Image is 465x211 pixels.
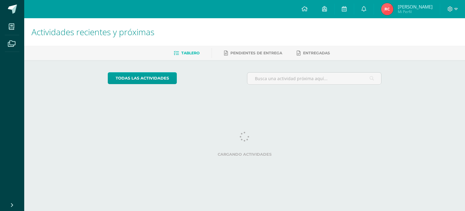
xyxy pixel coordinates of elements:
[181,51,200,55] span: Tablero
[381,3,393,15] img: 877964899b5cbc42c56e6a2c2f60f135.png
[398,4,433,10] span: [PERSON_NAME]
[108,152,382,157] label: Cargando actividades
[247,73,381,84] input: Busca una actividad próxima aquí...
[230,51,282,55] span: Pendientes de entrega
[108,72,177,84] a: todas las Actividades
[224,48,282,58] a: Pendientes de entrega
[303,51,330,55] span: Entregadas
[31,26,154,38] span: Actividades recientes y próximas
[398,9,433,14] span: Mi Perfil
[174,48,200,58] a: Tablero
[297,48,330,58] a: Entregadas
